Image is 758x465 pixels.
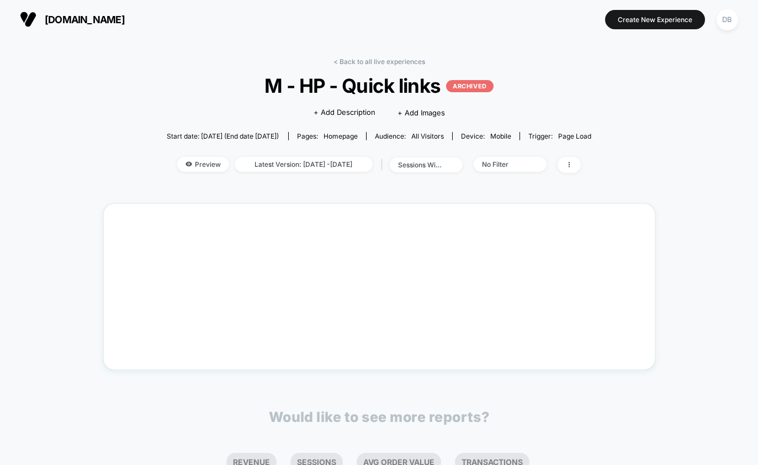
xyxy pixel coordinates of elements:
[713,8,741,31] button: DB
[20,11,36,28] img: Visually logo
[446,80,493,92] p: ARCHIVED
[17,10,128,28] button: [DOMAIN_NAME]
[375,132,444,140] div: Audience:
[397,108,445,117] span: + Add Images
[528,132,591,140] div: Trigger:
[333,57,425,66] a: < Back to all live experiences
[269,409,490,425] p: Would like to see more reports?
[482,160,526,168] div: No Filter
[167,132,279,140] span: Start date: [DATE] (End date [DATE])
[324,132,358,140] span: homepage
[717,9,738,30] div: DB
[452,132,520,140] span: Device:
[297,132,358,140] div: Pages:
[605,10,705,29] button: Create New Experience
[235,157,373,172] span: Latest Version: [DATE] - [DATE]
[378,157,390,173] span: |
[558,132,591,140] span: Page Load
[490,132,511,140] span: mobile
[177,157,229,172] span: Preview
[45,14,125,25] span: [DOMAIN_NAME]
[188,74,570,97] span: M - HP - Quick links
[411,132,444,140] span: All Visitors
[398,161,442,169] div: sessions with impression
[314,107,375,118] span: + Add Description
